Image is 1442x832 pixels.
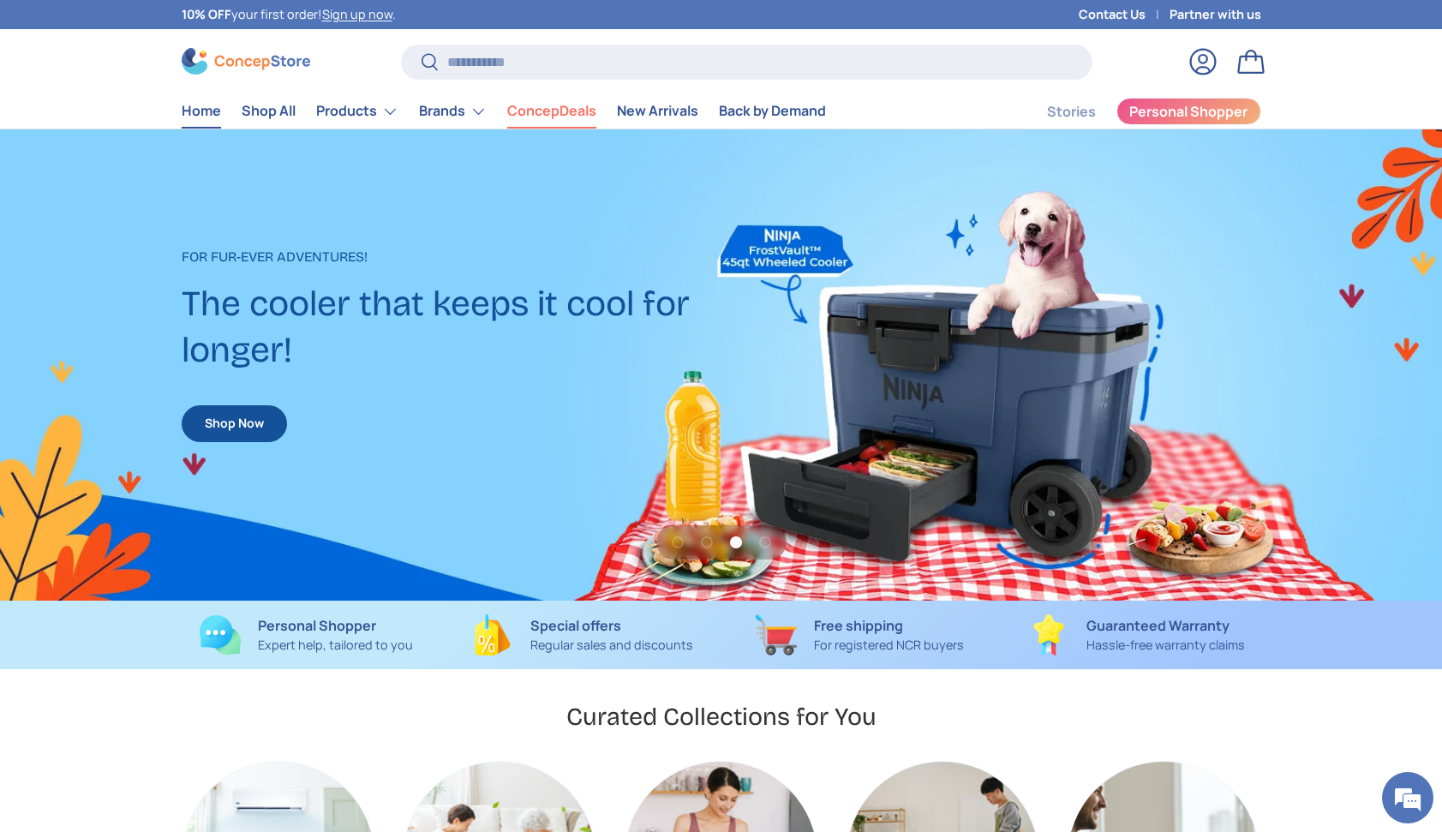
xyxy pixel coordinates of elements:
[182,94,221,128] a: Home
[1079,5,1170,24] a: Contact Us
[9,468,326,528] textarea: Type your message and hit 'Enter'
[719,94,826,128] a: Back by Demand
[530,616,621,635] strong: Special offers
[1129,105,1248,118] span: Personal Shopper
[99,216,236,389] span: We're online!
[1086,616,1230,635] strong: Guaranteed Warranty
[281,9,322,50] div: Minimize live chat window
[735,614,984,655] a: Free shipping For registered NCR buyers
[306,94,409,129] summary: Products
[1170,5,1261,24] a: Partner with us
[182,405,287,442] a: Shop Now
[182,281,721,374] h2: The cooler that keeps it cool for longer!
[1006,94,1261,129] nav: Secondary
[182,247,721,267] p: For fur-ever adventures!
[1012,614,1261,655] a: Guaranteed Warranty Hassle-free warranty claims
[1116,98,1261,125] a: Personal Shopper
[507,94,596,128] a: ConcepDeals
[182,5,396,24] p: your first order! .
[1047,95,1096,129] a: Stories
[242,94,296,128] a: Shop All
[182,94,826,129] nav: Primary
[409,94,497,129] summary: Brands
[89,96,288,118] div: Chat with us now
[814,616,903,635] strong: Free shipping
[258,636,413,655] p: Expert help, tailored to you
[530,636,693,655] p: Regular sales and discounts
[258,616,376,635] strong: Personal Shopper
[458,614,708,655] a: Special offers Regular sales and discounts
[814,636,964,655] p: For registered NCR buyers
[182,48,310,75] img: ConcepStore
[617,94,698,128] a: New Arrivals
[182,614,431,655] a: Personal Shopper Expert help, tailored to you
[1086,636,1245,655] p: Hassle-free warranty claims
[182,6,231,22] strong: 10% OFF
[566,701,877,733] h2: Curated Collections for You
[322,6,392,22] a: Sign up now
